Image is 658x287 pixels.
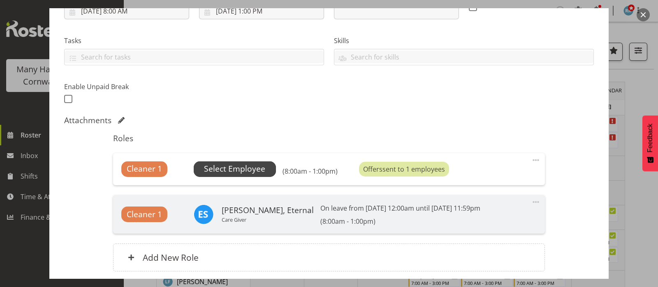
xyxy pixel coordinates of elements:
[222,206,314,215] h6: [PERSON_NAME], Eternal
[320,203,480,213] p: On leave from [DATE] 12:00am until [DATE] 11:59pm
[143,252,199,263] h6: Add New Role
[642,115,658,171] button: Feedback - Show survey
[194,204,213,224] img: eternal-sutton11562.jpg
[64,36,324,46] label: Tasks
[320,217,480,225] h6: (8:00am - 1:00pm)
[222,216,314,223] p: Care Giver
[64,3,189,19] input: Click to select...
[64,82,189,92] label: Enable Unpaid Break
[65,51,324,63] input: Search for tasks
[204,163,265,175] span: Select Employee
[334,51,593,63] input: Search for skills
[127,209,162,220] span: Cleaner 1
[646,124,654,152] span: Feedback
[359,162,449,177] div: sent to 1 employees
[64,115,111,125] h5: Attachments
[199,3,324,19] input: Click to select...
[113,133,544,143] h5: Roles
[334,36,594,46] label: Skills
[127,163,162,175] span: Cleaner 1
[363,165,382,174] span: Offers
[283,167,338,175] h6: (8:00am - 1:00pm)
